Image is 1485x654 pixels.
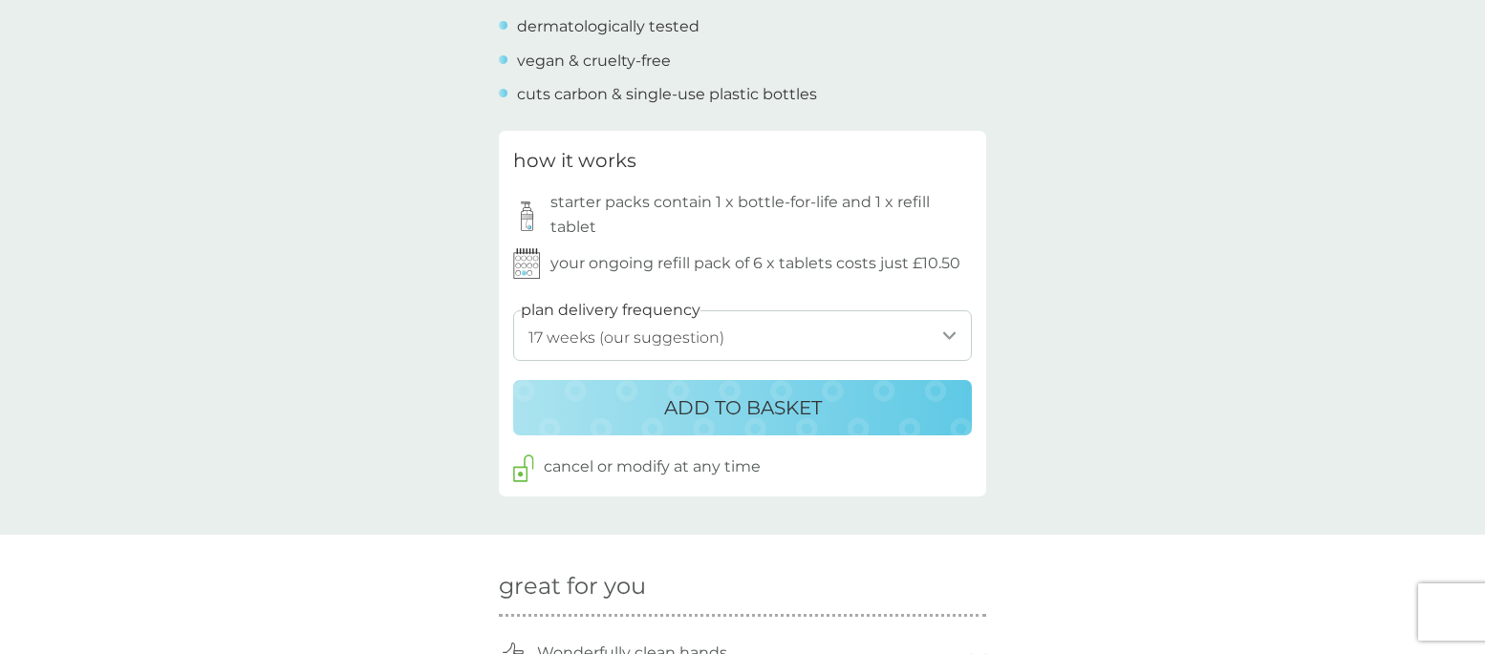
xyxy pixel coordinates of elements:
[521,298,700,323] label: plan delivery frequency
[664,392,822,423] p: ADD TO BASKET
[517,14,699,39] p: dermatologically tested
[513,145,636,176] h3: how it works
[513,380,972,435] button: ADD TO BASKET
[544,454,761,479] p: cancel or modify at any time
[550,251,960,276] p: your ongoing refill pack of 6 x tablets costs just £10.50
[550,190,972,239] p: starter packs contain 1 x bottle-for-life and 1 x refill tablet
[517,82,817,107] p: cuts carbon & single-use plastic bottles
[499,573,986,601] h2: great for you
[517,49,671,74] p: vegan & cruelty-free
